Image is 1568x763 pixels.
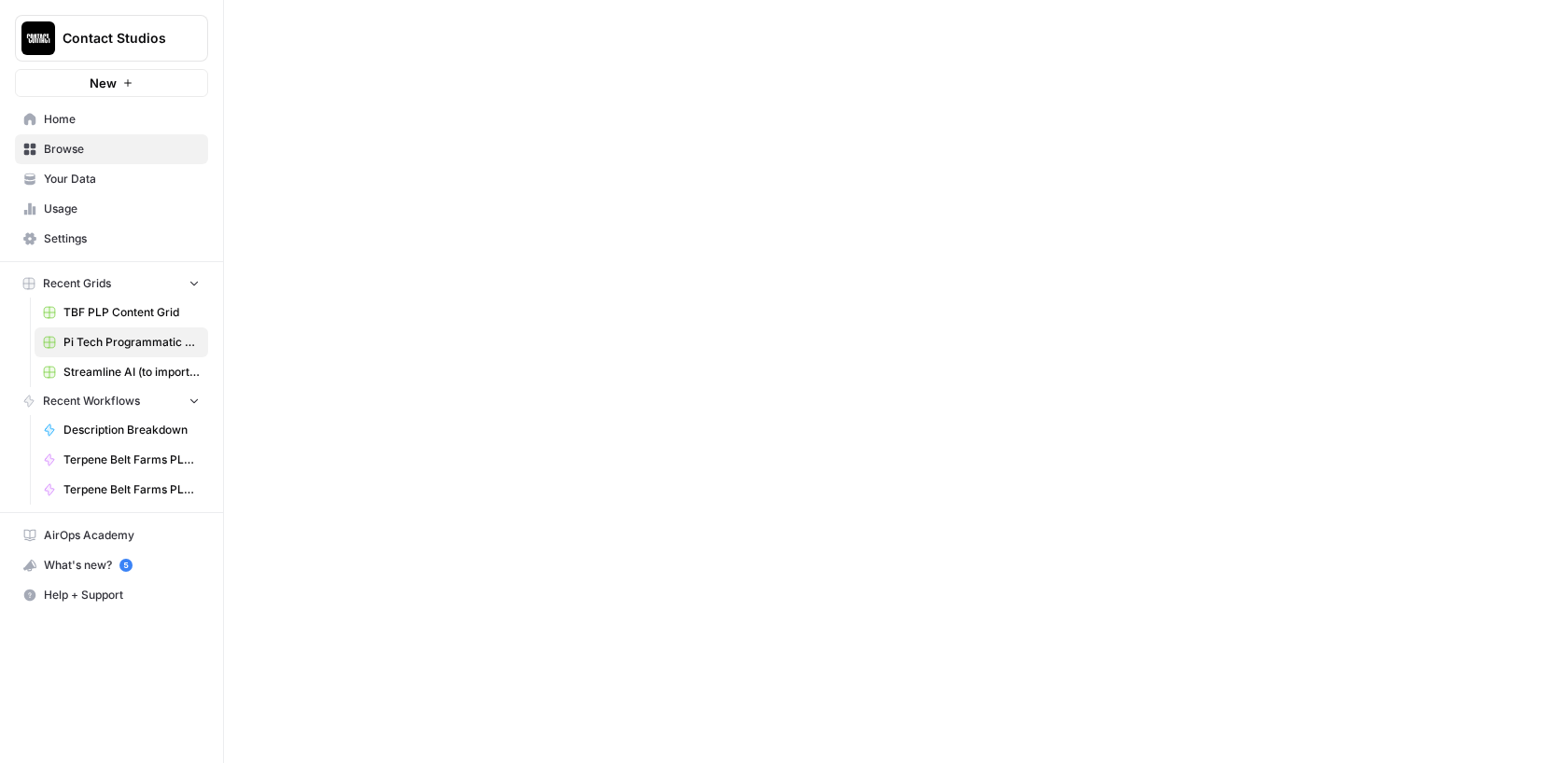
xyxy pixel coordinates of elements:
[35,445,208,475] a: Terpene Belt Farms PLP Descriptions (Text Output v2)
[16,551,207,579] div: What's new?
[15,15,208,62] button: Workspace: Contact Studios
[44,587,200,603] span: Help + Support
[63,334,200,351] span: Pi Tech Programmatic Service pages Grid
[15,550,208,580] button: What's new? 5
[35,475,208,505] a: Terpene Belt Farms PLP Descriptions (Text Output)
[44,527,200,544] span: AirOps Academy
[15,134,208,164] a: Browse
[63,29,175,48] span: Contact Studios
[15,224,208,254] a: Settings
[15,270,208,298] button: Recent Grids
[90,74,117,92] span: New
[44,171,200,187] span: Your Data
[44,201,200,217] span: Usage
[63,304,200,321] span: TBF PLP Content Grid
[35,298,208,327] a: TBF PLP Content Grid
[15,580,208,610] button: Help + Support
[63,422,200,438] span: Description Breakdown
[44,141,200,158] span: Browse
[35,357,208,387] a: Streamline AI (to import) - Streamline AI Import.csv
[43,275,111,292] span: Recent Grids
[15,520,208,550] a: AirOps Academy
[15,69,208,97] button: New
[43,393,140,409] span: Recent Workflows
[35,327,208,357] a: Pi Tech Programmatic Service pages Grid
[15,194,208,224] a: Usage
[44,230,200,247] span: Settings
[35,415,208,445] a: Description Breakdown
[15,104,208,134] a: Home
[63,364,200,381] span: Streamline AI (to import) - Streamline AI Import.csv
[21,21,55,55] img: Contact Studios Logo
[123,561,128,570] text: 5
[63,451,200,468] span: Terpene Belt Farms PLP Descriptions (Text Output v2)
[15,387,208,415] button: Recent Workflows
[44,111,200,128] span: Home
[63,481,200,498] span: Terpene Belt Farms PLP Descriptions (Text Output)
[15,164,208,194] a: Your Data
[119,559,133,572] a: 5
